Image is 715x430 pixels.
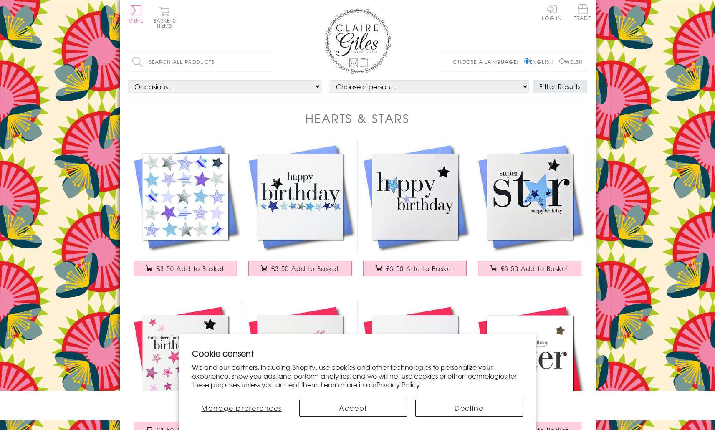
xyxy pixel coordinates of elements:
[542,4,562,20] a: Log In
[128,5,144,23] button: Menu
[192,347,523,359] h2: Cookie consent
[574,4,591,22] a: Trade
[501,264,569,273] span: £3.50 Add to Basket
[472,301,587,416] img: Birthday Card, Heart, to a great Sister, fabric butterfly Embellished
[157,17,176,29] span: 0 items
[201,403,282,413] span: Manage preferences
[358,301,472,416] img: Birthday Card, Love Heart, To My Grlfriend, fabric butterfly Embellished
[299,400,407,417] button: Accept
[559,58,583,66] label: Welsh
[128,17,144,24] span: Menu
[386,264,454,273] span: £3.50 Add to Basket
[243,301,358,416] img: Birthday Card, Hearts, happy birthday Nan, embellished with a fabric butterfly
[271,264,339,273] span: £3.50 Add to Basket
[243,139,358,284] a: Birthday Card, Blue Stars, Happy Birthday, Embellished with a shiny padded star £3.50 Add to Basket
[128,301,243,416] img: Birthday Card, Pink Stars, birthday girl, Embellished with a padded star
[574,4,591,20] span: Trade
[358,139,472,254] img: Birthday Card, Blue Stars, Happy Birthday, Embellished with a shiny padded star
[153,7,176,28] button: Basket0 items
[243,139,358,254] img: Birthday Card, Blue Stars, Happy Birthday, Embellished with a shiny padded star
[324,8,391,74] img: Claire Giles Greetings Cards
[472,139,587,254] img: Birthday Card, Blue Stars, Super Star, Embellished with a padded star
[128,53,274,71] input: Search all products
[128,139,243,254] img: General Card Card, Blue Stars, Embellished with a shiny padded star
[157,264,225,273] span: £3.50 Add to Basket
[453,58,523,66] p: Choose a language:
[306,110,410,127] h1: Hearts & Stars
[134,261,237,276] button: £3.50 Add to Basket
[533,80,587,93] button: Filter Results
[559,58,565,64] input: Welsh
[358,139,472,284] a: Birthday Card, Blue Stars, Happy Birthday, Embellished with a shiny padded star £3.50 Add to Basket
[524,58,557,66] label: English
[478,261,581,276] button: £3.50 Add to Basket
[248,261,352,276] button: £3.50 Add to Basket
[363,261,467,276] button: £3.50 Add to Basket
[266,53,274,71] input: Search
[192,363,523,389] p: We and our partners, including Shopify, use cookies and other technologies to personalize your ex...
[376,379,420,390] a: Privacy Policy
[128,139,243,284] a: General Card Card, Blue Stars, Embellished with a shiny padded star £3.50 Add to Basket
[524,58,530,64] input: English
[472,139,587,284] a: Birthday Card, Blue Stars, Super Star, Embellished with a padded star £3.50 Add to Basket
[192,400,291,417] button: Manage preferences
[415,400,523,417] button: Decline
